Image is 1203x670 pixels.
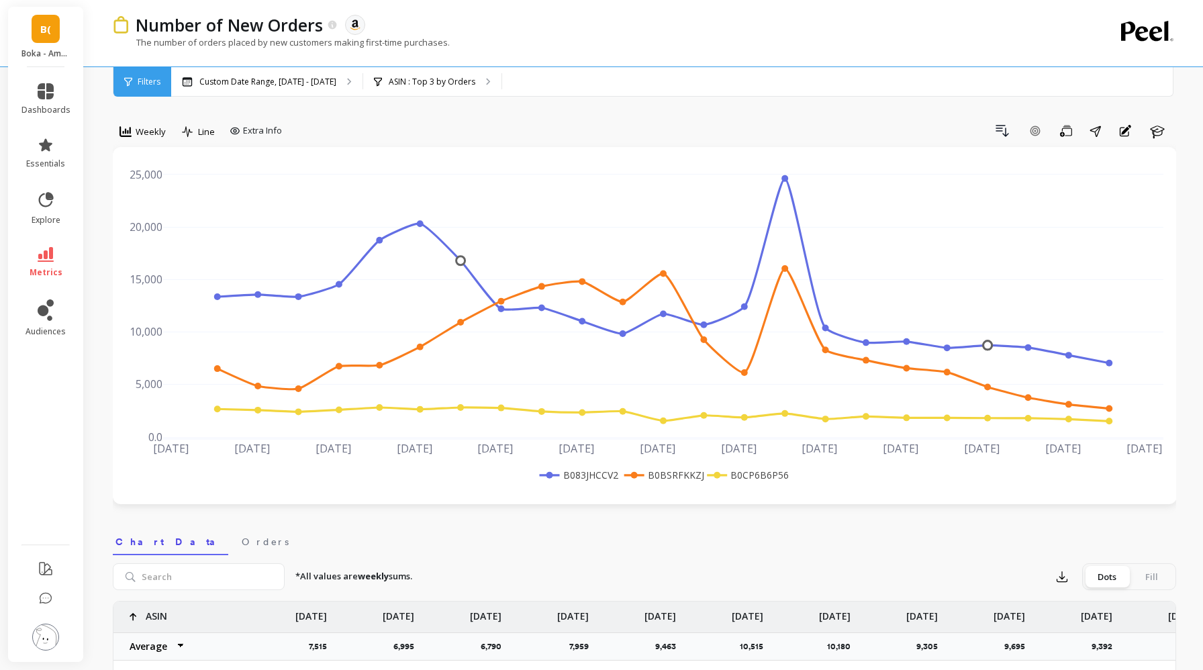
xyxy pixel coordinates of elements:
[393,641,422,652] p: 6,995
[1004,641,1033,652] p: 9,695
[349,19,361,31] img: api.amazon.svg
[481,641,510,652] p: 6,790
[136,126,166,138] span: Weekly
[199,77,336,87] p: Custom Date Range, [DATE] - [DATE]
[136,13,323,36] p: Number of New Orders
[113,16,129,33] img: header icon
[32,215,60,226] span: explore
[644,602,676,623] p: [DATE]
[1129,566,1173,587] div: Fill
[557,602,589,623] p: [DATE]
[295,570,412,583] p: *All values are sums.
[138,77,160,87] span: Filters
[819,602,851,623] p: [DATE]
[1168,602,1200,623] p: [DATE]
[32,624,59,651] img: profile picture
[732,602,763,623] p: [DATE]
[1092,641,1120,652] p: 9,392
[309,641,335,652] p: 7,515
[243,124,282,138] span: Extra Info
[389,77,475,87] p: ASIN : Top 3 by Orders
[242,535,289,548] span: Orders
[26,326,66,337] span: audiences
[1081,602,1112,623] p: [DATE]
[115,535,226,548] span: Chart Data
[827,641,859,652] p: 10,180
[383,602,414,623] p: [DATE]
[994,602,1025,623] p: [DATE]
[906,602,938,623] p: [DATE]
[470,602,501,623] p: [DATE]
[916,641,946,652] p: 9,305
[40,21,51,37] span: B(
[21,105,70,115] span: dashboards
[146,602,167,623] p: ASIN
[198,126,215,138] span: Line
[113,524,1176,555] nav: Tabs
[21,48,70,59] p: Boka - Amazon (Essor)
[740,641,771,652] p: 10,515
[113,36,450,48] p: The number of orders placed by new customers making first-time purchases.
[113,563,285,590] input: Search
[569,641,597,652] p: 7,959
[26,158,65,169] span: essentials
[295,602,327,623] p: [DATE]
[1085,566,1129,587] div: Dots
[30,267,62,278] span: metrics
[358,570,389,582] strong: weekly
[655,641,684,652] p: 9,463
